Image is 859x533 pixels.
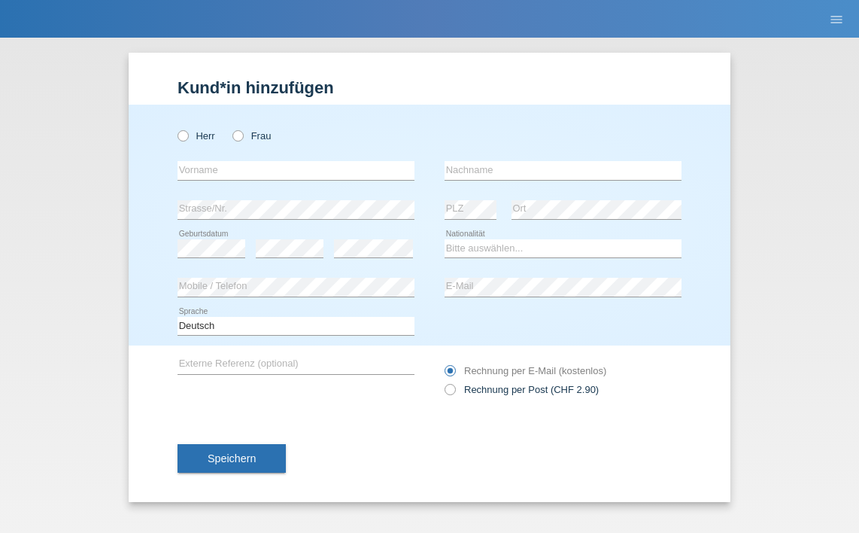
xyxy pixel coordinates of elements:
[178,78,681,97] h1: Kund*in hinzufügen
[445,365,454,384] input: Rechnung per E-Mail (kostenlos)
[829,12,844,27] i: menu
[178,444,286,473] button: Speichern
[178,130,215,142] label: Herr
[208,452,256,464] span: Speichern
[445,365,606,376] label: Rechnung per E-Mail (kostenlos)
[178,130,187,140] input: Herr
[232,130,242,140] input: Frau
[445,384,599,395] label: Rechnung per Post (CHF 2.90)
[445,384,454,403] input: Rechnung per Post (CHF 2.90)
[232,130,271,142] label: Frau
[821,14,851,23] a: menu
